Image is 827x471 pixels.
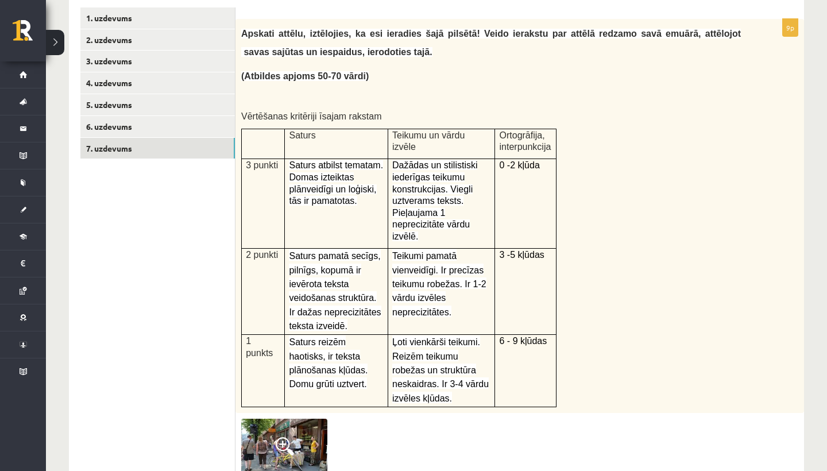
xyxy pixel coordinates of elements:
[392,251,486,317] span: Teikumi pamatā vienveidīgi. Ir precīzas teikumu robežas. Ir 1-2 vārdu izvēles neprecizitātes.
[13,20,46,49] a: Rīgas 1. Tālmācības vidusskola
[80,29,235,51] a: 2. uzdevums
[500,130,551,152] span: Ortogrāfija, interpunkcija
[241,71,369,81] span: (Atbildes apjoms 50-70 vārdi)
[241,111,382,121] span: Vērtēšanas kritēriji īsajam rakstam
[500,336,547,346] span: 6 - 9 kļūdas
[392,130,465,152] span: Teikumu un vārdu izvēle
[241,29,741,57] span: Apskati attēlu, iztēlojies, ka esi ieradies šajā pilsētā! Veido ierakstu par attēlā redzamo savā ...
[80,7,235,29] a: 1. uzdevums
[246,336,273,358] span: 1 punkts
[500,160,540,170] span: 0 -2 kļūda
[80,116,235,137] a: 6. uzdevums
[782,18,798,37] p: 9p
[392,337,489,403] span: Ļoti vienkārši teikumi. Reizēm teikumu robežas un struktūra neskaidras. Ir 3-4 vārdu izvē...
[246,160,278,170] span: 3 punkti
[289,337,368,389] span: Saturs reizēm haotisks, ir teksta plānošanas kļūdas. Domu grūti uztvert.
[246,250,278,260] span: 2 punkti
[289,130,315,140] span: Saturs
[80,138,235,159] a: 7. uzdevums
[80,94,235,115] a: 5. uzdevums
[80,72,235,94] a: 4. uzdevums
[289,251,381,331] span: Saturs pamatā secīgs, pilnīgs, kopumā ir ievērota teksta veidošanas struktūra. Ir dažas n...
[80,51,235,72] a: 3. uzdevums
[11,11,544,24] body: Editor, wiswyg-editor-user-answer-47024867313520
[289,160,383,206] span: Saturs atbilst tematam. Domas izteiktas plānveidīgi un loģiski, tās ir pamatotas.
[392,160,478,241] span: Dažādas un stilistiski iederīgas teikumu konstrukcijas. Viegli uztverams teksts. Pieļaujama 1 nep...
[500,250,544,260] span: 3 -5 kļūdas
